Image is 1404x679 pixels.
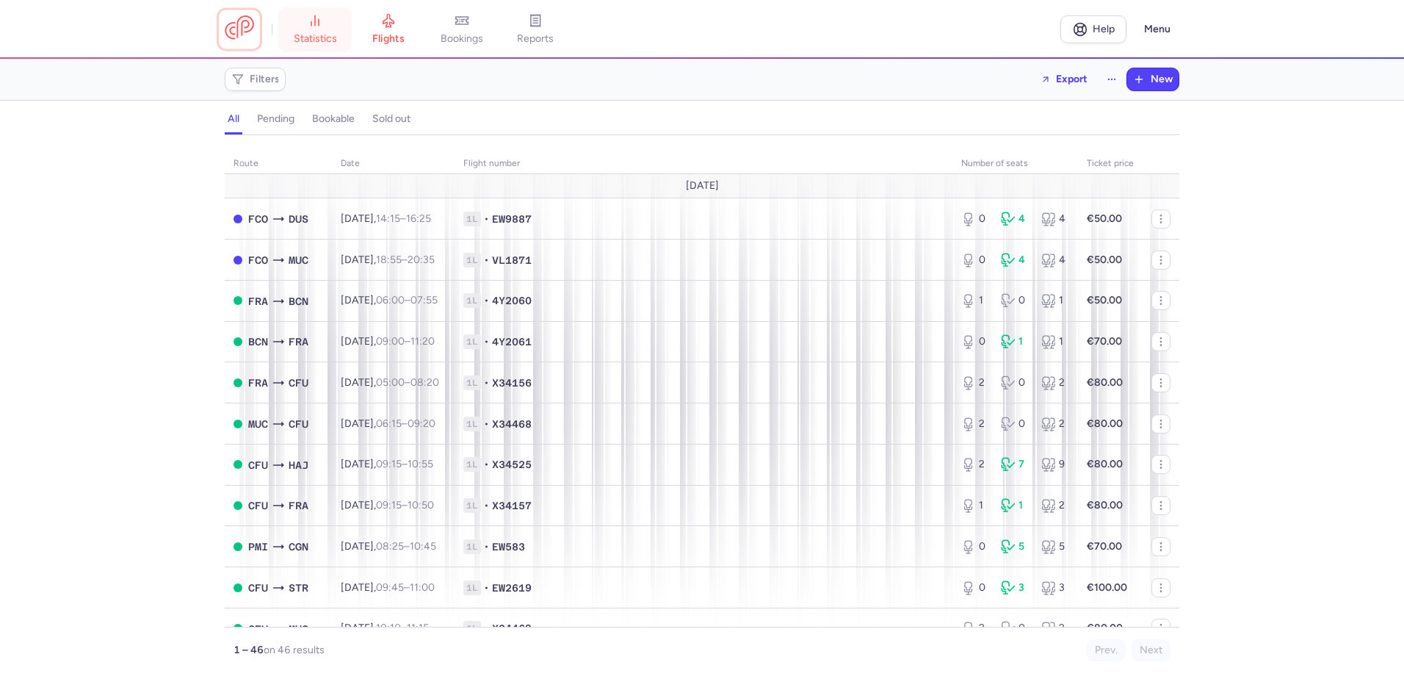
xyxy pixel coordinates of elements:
[961,212,989,226] div: 0
[408,254,435,266] time: 20:35
[463,334,481,349] span: 1L
[484,376,489,390] span: •
[463,498,481,513] span: 1L
[463,293,481,308] span: 1L
[961,457,989,472] div: 2
[1087,376,1123,389] strong: €80.00
[1078,153,1143,175] th: Ticket price
[248,457,268,473] span: CFU
[376,458,402,470] time: 09:15
[961,417,989,431] div: 2
[341,540,436,553] span: [DATE],
[492,417,532,431] span: X34468
[1087,540,1122,553] strong: €70.00
[492,253,532,267] span: VL1871
[1127,68,1179,90] button: New
[961,498,989,513] div: 1
[376,294,438,306] span: –
[961,376,989,390] div: 2
[484,212,489,226] span: •
[484,334,489,349] span: •
[341,622,429,634] span: [DATE],
[408,499,434,511] time: 10:50
[225,15,254,43] a: CitizenPlane red outlined logo
[1041,376,1069,390] div: 2
[376,294,405,306] time: 06:00
[1001,334,1029,349] div: 1
[376,540,436,553] span: –
[376,417,402,430] time: 06:15
[248,334,268,350] span: BCN
[289,416,308,432] span: Ioannis Kapodistrias, Corfu, Greece
[1041,621,1069,636] div: 2
[1087,499,1123,511] strong: €80.00
[425,13,499,46] a: bookings
[406,212,431,225] time: 16:25
[376,212,400,225] time: 14:15
[289,497,308,514] span: Frankfurt International Airport, Frankfurt am Main, Germany
[376,254,435,266] span: –
[408,417,435,430] time: 09:20
[248,375,268,391] span: FRA
[410,294,438,306] time: 07:55
[410,540,436,553] time: 10:45
[372,112,410,126] h4: sold out
[376,335,435,348] span: –
[264,644,325,656] span: on 46 results
[1041,539,1069,554] div: 5
[1001,417,1029,431] div: 0
[1041,417,1069,431] div: 2
[248,293,268,309] span: FRA
[341,254,435,266] span: [DATE],
[961,581,989,595] div: 0
[228,112,239,126] h4: all
[492,212,532,226] span: EW9887
[225,68,285,90] button: Filters
[499,13,572,46] a: reports
[463,581,481,595] span: 1L
[289,252,308,268] span: MUC
[376,581,404,594] time: 09:45
[352,13,425,46] a: flights
[248,252,268,268] span: FCO
[341,294,438,306] span: [DATE],
[1041,581,1069,595] div: 3
[484,417,489,431] span: •
[484,621,489,636] span: •
[225,153,332,175] th: route
[1001,498,1029,513] div: 1
[1001,621,1029,636] div: 0
[1151,73,1173,85] span: New
[1031,68,1097,91] button: Export
[248,539,268,555] span: Son Sant Joan Airport, Palma, Spain
[1001,253,1029,267] div: 4
[407,622,429,634] time: 11:15
[1087,294,1122,306] strong: €50.00
[1056,73,1088,85] span: Export
[1001,293,1029,308] div: 0
[484,581,489,595] span: •
[376,540,404,553] time: 08:25
[492,457,532,472] span: X34525
[289,293,308,309] span: BCN
[376,622,429,634] span: –
[1132,639,1170,661] button: Next
[961,253,989,267] div: 0
[492,293,532,308] span: 4Y2060
[289,375,308,391] span: CFU
[250,73,280,85] span: Filters
[517,32,554,46] span: reports
[341,417,435,430] span: [DATE],
[410,335,435,348] time: 11:20
[376,254,402,266] time: 18:55
[1060,15,1126,43] a: Help
[1087,458,1123,470] strong: €80.00
[410,376,439,389] time: 08:20
[248,621,268,637] span: Ioannis Kapodistrias, Corfu, Greece
[463,376,481,390] span: 1L
[1087,581,1127,594] strong: €100.00
[1087,254,1122,266] strong: €50.00
[1087,639,1126,661] button: Prev.
[289,580,308,596] span: Stuttgart Echterdingen, Stuttgart, Germany
[289,334,308,350] span: FRA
